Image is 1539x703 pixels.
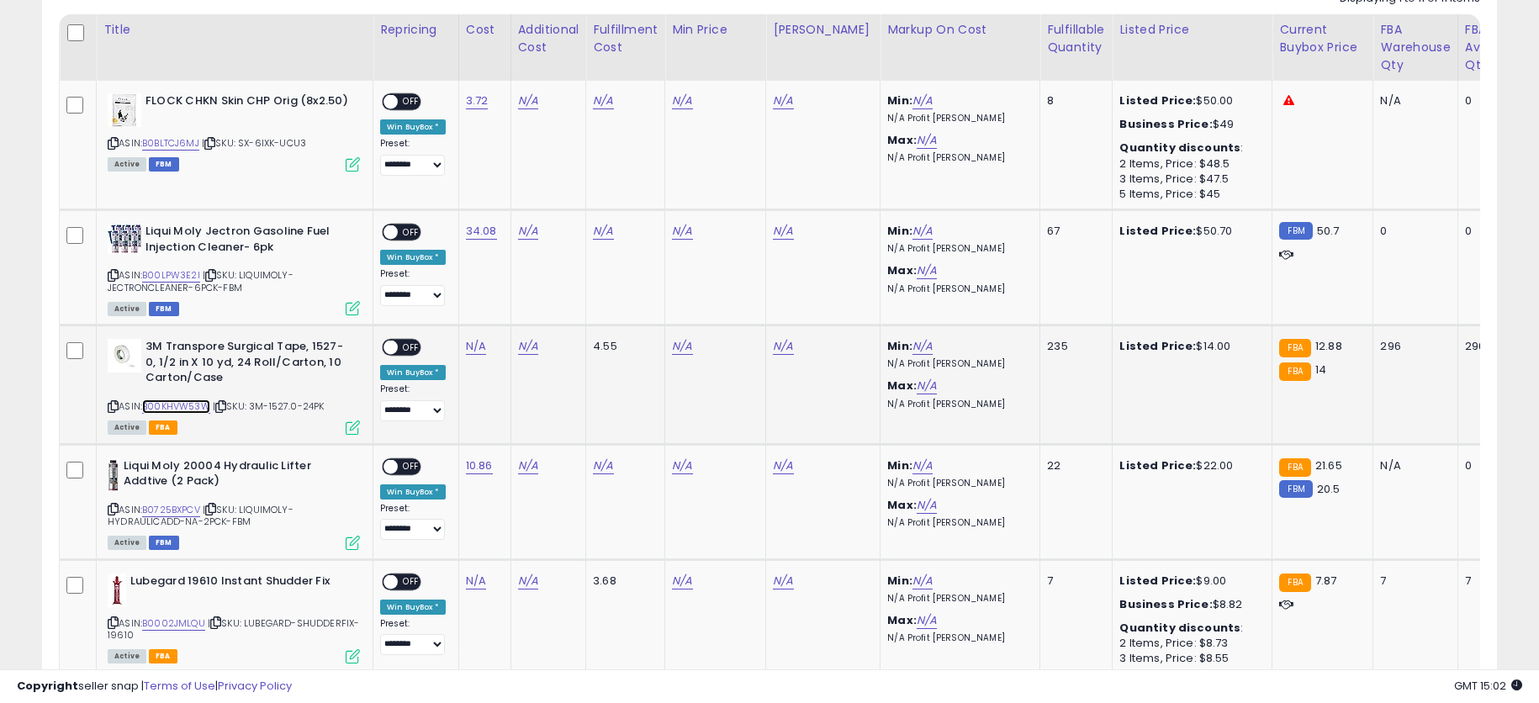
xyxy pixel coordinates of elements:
[1119,156,1259,172] div: 2 Items, Price: $48.5
[912,92,933,109] a: N/A
[1119,620,1240,636] b: Quantity discounts
[518,573,538,589] a: N/A
[466,338,486,355] a: N/A
[1380,573,1444,589] div: 7
[887,478,1027,489] p: N/A Profit [PERSON_NAME]
[1454,678,1522,694] span: 2025-10-8 15:02 GMT
[773,573,793,589] a: N/A
[887,92,912,108] b: Min:
[380,119,446,135] div: Win BuyBox *
[466,223,497,240] a: 34.08
[149,157,179,172] span: FBM
[1380,224,1444,239] div: 0
[1047,339,1099,354] div: 235
[103,21,366,39] div: Title
[108,302,146,316] span: All listings currently available for purchase on Amazon
[1317,481,1341,497] span: 20.5
[398,574,425,589] span: OFF
[593,92,613,109] a: N/A
[917,497,937,514] a: N/A
[380,618,446,656] div: Preset:
[1380,21,1450,74] div: FBA Warehouse Qty
[887,262,917,278] b: Max:
[1465,224,1514,239] div: 0
[466,573,486,589] a: N/A
[518,21,579,56] div: Additional Cost
[380,21,452,39] div: Repricing
[887,573,912,589] b: Min:
[1279,21,1366,56] div: Current Buybox Price
[1465,458,1514,473] div: 0
[380,138,446,176] div: Preset:
[108,649,146,663] span: All listings currently available for purchase on Amazon
[1047,21,1105,56] div: Fulfillable Quantity
[213,399,325,413] span: | SKU: 3M-1527.0-24PK
[149,302,179,316] span: FBM
[108,616,360,642] span: | SKU: LUBEGARD-SHUDDERFIX-19610
[145,224,350,259] b: Liqui Moly Jectron Gasoline Fuel Injection Cleaner- 6pk
[1119,596,1212,612] b: Business Price:
[672,21,759,39] div: Min Price
[917,612,937,629] a: N/A
[1380,458,1444,473] div: N/A
[108,536,146,550] span: All listings currently available for purchase on Amazon
[1119,93,1259,108] div: $50.00
[149,536,179,550] span: FBM
[1465,339,1514,354] div: 296
[1315,573,1337,589] span: 7.87
[1047,224,1099,239] div: 67
[672,457,692,474] a: N/A
[1279,362,1310,381] small: FBA
[124,458,328,494] b: Liqui Moly 20004 Hydraulic Lifter Addtive (2 Pack)
[917,262,937,279] a: N/A
[142,136,199,151] a: B0BLTCJ6MJ
[108,339,360,432] div: ASIN:
[1119,140,1259,156] div: :
[1315,457,1342,473] span: 21.65
[672,573,692,589] a: N/A
[142,399,210,414] a: B00KHVW53W
[518,92,538,109] a: N/A
[380,383,446,421] div: Preset:
[108,93,360,170] div: ASIN:
[773,338,793,355] a: N/A
[142,503,200,517] a: B0725BXPCV
[1119,636,1259,651] div: 2 Items, Price: $8.73
[1119,338,1196,354] b: Listed Price:
[593,457,613,474] a: N/A
[380,250,446,265] div: Win BuyBox *
[466,21,504,39] div: Cost
[887,399,1027,410] p: N/A Profit [PERSON_NAME]
[1279,573,1310,592] small: FBA
[593,339,652,354] div: 4.55
[1279,480,1312,498] small: FBM
[887,358,1027,370] p: N/A Profit [PERSON_NAME]
[1047,573,1099,589] div: 7
[1279,339,1310,357] small: FBA
[1119,573,1259,589] div: $9.00
[1119,597,1259,612] div: $8.82
[887,338,912,354] b: Min:
[912,457,933,474] a: N/A
[518,457,538,474] a: N/A
[1380,93,1444,108] div: N/A
[108,458,119,492] img: 41vdQ06ea6L._SL40_.jpg
[518,223,538,240] a: N/A
[593,21,658,56] div: Fulfillment Cost
[773,21,873,39] div: [PERSON_NAME]
[380,365,446,380] div: Win BuyBox *
[108,268,294,293] span: | SKU: LIQUIMOLY-JECTRONCLEANER-6PCK-FBM
[1119,21,1265,39] div: Listed Price
[1119,458,1259,473] div: $22.00
[398,95,425,109] span: OFF
[108,339,141,373] img: 21MQDXj-olL._SL40_.jpg
[1119,339,1259,354] div: $14.00
[672,92,692,109] a: N/A
[1119,117,1259,132] div: $49
[1047,93,1099,108] div: 8
[912,223,933,240] a: N/A
[1465,573,1514,589] div: 7
[912,573,933,589] a: N/A
[466,457,493,474] a: 10.86
[887,632,1027,644] p: N/A Profit [PERSON_NAME]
